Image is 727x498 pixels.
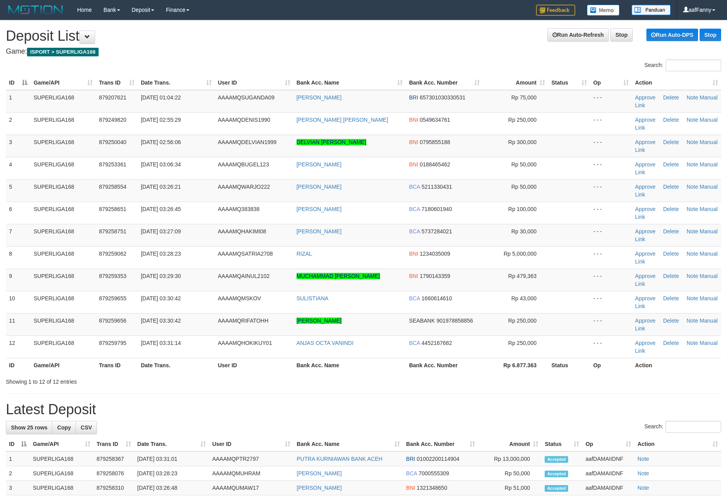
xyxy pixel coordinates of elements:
span: [DATE] 03:27:09 [141,228,181,235]
th: Bank Acc. Number: activate to sort column ascending [406,76,483,90]
span: 879259062 [99,251,126,257]
td: aafDAMAIIDNF [582,481,634,495]
td: 10 [6,291,31,313]
a: Note [687,340,698,346]
span: Copy 01002200114904 to clipboard [417,456,459,462]
a: Note [637,485,649,491]
a: Approve [635,340,655,346]
a: Manual Link [635,228,718,242]
th: Game/API: activate to sort column ascending [31,76,96,90]
input: Search: [666,60,721,71]
span: BNI [409,139,418,145]
th: ID: activate to sort column descending [6,437,30,451]
td: 12 [6,336,31,358]
td: SUPERLIGA168 [30,466,94,481]
td: - - - [590,291,632,313]
a: Delete [663,117,679,123]
img: Button%20Memo.svg [587,5,620,16]
span: [DATE] 02:55:29 [141,117,181,123]
a: Delete [663,184,679,190]
span: 879259656 [99,318,126,324]
label: Search: [644,60,721,71]
a: Approve [635,273,655,279]
td: 5 [6,179,31,202]
td: - - - [590,202,632,224]
a: [PERSON_NAME] [297,184,342,190]
span: Rp 250,000 [508,117,536,123]
span: [DATE] 03:31:14 [141,340,181,346]
span: AAAAMQHAKIMI08 [218,228,266,235]
th: Bank Acc. Name [293,358,406,372]
a: SULISTIANA [297,295,329,301]
th: Status: activate to sort column ascending [542,437,582,451]
td: 1 [6,90,31,113]
th: User ID: activate to sort column ascending [209,437,293,451]
span: 879259655 [99,295,126,301]
span: BRI [409,94,418,101]
span: BNI [409,117,418,123]
span: Rp 5,000,000 [504,251,536,257]
a: Note [687,139,698,145]
span: AAAAMQMSKOV [218,295,261,301]
a: Approve [635,318,655,324]
a: Note [687,318,698,324]
span: Rp 43,000 [511,295,537,301]
td: AAAAMQPTR2797 [209,451,293,466]
span: BCA [409,184,420,190]
td: 4 [6,157,31,179]
span: 879249820 [99,117,126,123]
span: AAAAMQDELVIAN1999 [218,139,277,145]
td: - - - [590,224,632,246]
span: [DATE] 03:28:23 [141,251,181,257]
td: [DATE] 03:26:48 [134,481,209,495]
a: Manual Link [635,295,718,309]
th: Action: activate to sort column ascending [634,437,721,451]
th: Action [632,358,721,372]
span: Copy 5737284021 to clipboard [421,228,452,235]
td: AAAAMQUMAW17 [209,481,293,495]
a: Note [687,184,698,190]
span: AAAAMQSATRIA2708 [218,251,273,257]
a: Note [687,228,698,235]
span: Copy [57,424,71,431]
span: 879207621 [99,94,126,101]
td: [DATE] 03:31:01 [134,451,209,466]
span: [DATE] 02:56:06 [141,139,181,145]
a: [PERSON_NAME] [297,318,342,324]
span: AAAAMQBUGEL123 [218,161,269,168]
span: [DATE] 03:26:21 [141,184,181,190]
a: CSV [76,421,97,434]
th: Bank Acc. Number: activate to sort column ascending [403,437,478,451]
span: 879258554 [99,184,126,190]
span: Copy 1790143359 to clipboard [420,273,450,279]
th: Status: activate to sort column ascending [548,76,590,90]
span: Accepted [545,485,568,492]
th: User ID: activate to sort column ascending [215,76,293,90]
span: Accepted [545,456,568,463]
span: CSV [81,424,92,431]
th: Trans ID: activate to sort column ascending [96,76,138,90]
span: BCA [409,295,420,301]
td: 2 [6,466,30,481]
a: Note [687,273,698,279]
a: Approve [635,251,655,257]
td: - - - [590,269,632,291]
th: Trans ID: activate to sort column ascending [94,437,134,451]
span: [DATE] 03:30:42 [141,318,181,324]
th: Trans ID [96,358,138,372]
span: Rp 250,000 [508,318,536,324]
th: Date Trans.: activate to sort column ascending [134,437,209,451]
a: Manual Link [635,273,718,287]
span: BNI [409,161,418,168]
a: Manual Link [635,251,718,265]
input: Search: [666,421,721,433]
span: Rp 300,000 [508,139,536,145]
span: Rp 250,000 [508,340,536,346]
span: 879250040 [99,139,126,145]
span: Rp 30,000 [511,228,537,235]
span: BCA [409,206,420,212]
td: - - - [590,135,632,157]
th: Game/API: activate to sort column ascending [30,437,94,451]
span: Copy 7000555309 to clipboard [419,470,449,476]
td: - - - [590,157,632,179]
